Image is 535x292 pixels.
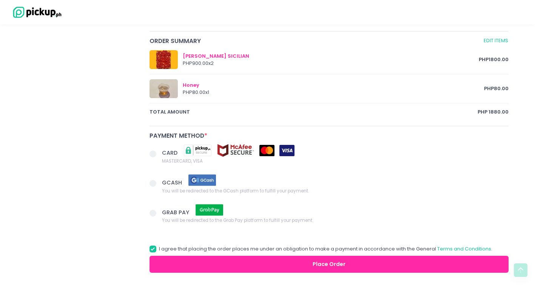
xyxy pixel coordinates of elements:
span: Order Summary [150,37,482,45]
span: PHP 1880.00 [478,108,509,116]
div: [PERSON_NAME] SICILIAN [183,52,479,60]
span: total amount [150,108,478,116]
div: PHP 900.00 x 2 [183,60,479,67]
img: visa [279,145,294,156]
img: logo [9,6,62,19]
img: grab pay [191,203,228,217]
a: Terms and Conditions [437,245,491,252]
span: CARD [162,149,179,157]
div: Honey [183,81,484,89]
span: You will be redirected to the GCash platform to fulfill your payment. [162,187,309,194]
button: Place Order [150,256,509,273]
span: PHP 1800.00 [479,56,509,63]
span: PHP 80.00 [484,85,509,92]
div: Payment Method [150,131,509,140]
label: I agree that placing the order places me under an obligation to make a payment in accordance with... [150,245,492,253]
span: MASTERCARD, VISA [162,157,294,164]
a: Edit Items [483,37,509,45]
img: mcafee-secure [217,144,254,157]
img: gcash [183,174,221,187]
div: PHP 80.00 x 1 [183,89,484,96]
img: pickupsecure [179,144,217,157]
img: mastercard [259,145,274,156]
span: You will be redirected to the Grab Pay platform to fulfill your payment. [162,217,313,224]
span: GCASH [162,179,183,186]
span: GRAB PAY [162,208,191,216]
